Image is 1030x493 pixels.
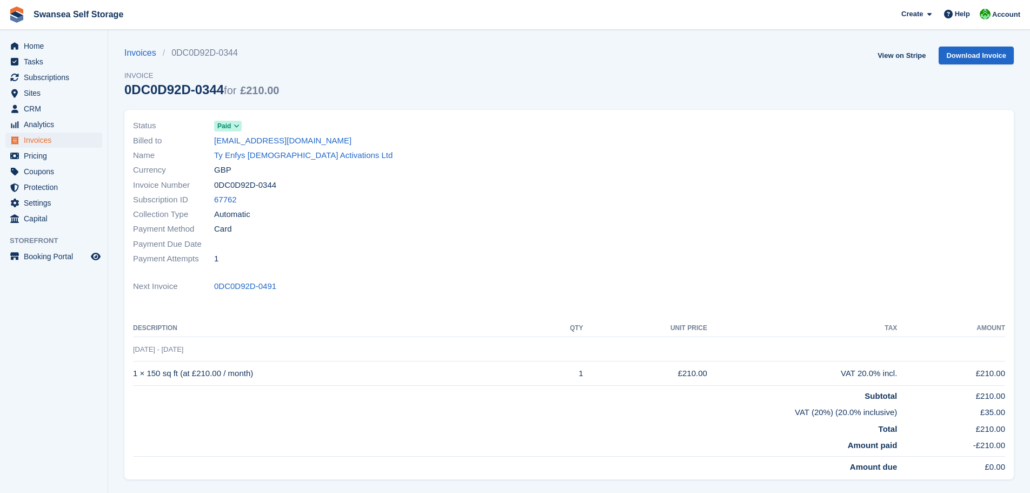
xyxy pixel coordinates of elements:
span: Tasks [24,54,89,69]
span: CRM [24,101,89,116]
td: 1 × 150 sq ft (at £210.00 / month) [133,361,538,386]
span: Next Invoice [133,280,214,293]
span: 1 [214,253,218,265]
a: Invoices [124,47,163,60]
span: Paid [217,121,231,131]
a: menu [5,211,102,226]
a: Ty Enfys [DEMOGRAPHIC_DATA] Activations Ltd [214,149,393,162]
span: Payment Due Date [133,238,214,251]
span: Settings [24,195,89,211]
span: GBP [214,164,231,176]
td: £35.00 [897,402,1005,419]
span: Pricing [24,148,89,163]
a: Preview store [89,250,102,263]
a: View on Stripe [873,47,930,64]
span: for [224,84,236,96]
a: menu [5,86,102,101]
nav: breadcrumbs [124,47,279,60]
strong: Amount due [850,462,898,471]
a: menu [5,38,102,54]
span: Subscription ID [133,194,214,206]
a: menu [5,180,102,195]
span: 0DC0D92D-0344 [214,179,276,192]
a: [EMAIL_ADDRESS][DOMAIN_NAME] [214,135,351,147]
span: Storefront [10,235,108,246]
span: Coupons [24,164,89,179]
span: Sites [24,86,89,101]
span: Subscriptions [24,70,89,85]
img: Andrew Robbins [980,9,991,19]
a: 0DC0D92D-0491 [214,280,276,293]
span: Status [133,120,214,132]
a: Swansea Self Storage [29,5,128,23]
span: Invoice [124,70,279,81]
span: Payment Method [133,223,214,235]
a: Paid [214,120,242,132]
a: menu [5,70,102,85]
span: Collection Type [133,208,214,221]
a: 67762 [214,194,237,206]
a: menu [5,164,102,179]
td: £210.00 [897,419,1005,436]
span: Booking Portal [24,249,89,264]
strong: Total [879,424,898,433]
span: Home [24,38,89,54]
img: stora-icon-8386f47178a22dfd0bd8f6a31ec36ba5ce8667c1dd55bd0f319d3a0aa187defe.svg [9,6,25,23]
th: Amount [897,320,1005,337]
th: Tax [707,320,897,337]
td: £210.00 [897,361,1005,386]
a: menu [5,133,102,148]
a: menu [5,195,102,211]
span: Currency [133,164,214,176]
span: Create [901,9,923,19]
span: [DATE] - [DATE] [133,345,183,353]
div: 0DC0D92D-0344 [124,82,279,97]
span: Help [955,9,970,19]
td: £210.00 [897,385,1005,402]
span: Capital [24,211,89,226]
a: menu [5,101,102,116]
a: menu [5,54,102,69]
span: £210.00 [240,84,279,96]
span: Account [992,9,1020,20]
span: Invoice Number [133,179,214,192]
th: QTY [538,320,583,337]
td: £0.00 [897,456,1005,473]
span: Invoices [24,133,89,148]
span: Payment Attempts [133,253,214,265]
span: Card [214,223,232,235]
strong: Amount paid [848,441,898,450]
strong: Subtotal [865,391,897,400]
td: VAT (20%) (20.0% inclusive) [133,402,897,419]
a: menu [5,117,102,132]
a: menu [5,249,102,264]
span: Analytics [24,117,89,132]
span: Automatic [214,208,250,221]
div: VAT 20.0% incl. [707,367,897,380]
span: Billed to [133,135,214,147]
td: -£210.00 [897,435,1005,456]
th: Unit Price [583,320,707,337]
a: menu [5,148,102,163]
th: Description [133,320,538,337]
td: £210.00 [583,361,707,386]
a: Download Invoice [939,47,1014,64]
td: 1 [538,361,583,386]
span: Name [133,149,214,162]
span: Protection [24,180,89,195]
